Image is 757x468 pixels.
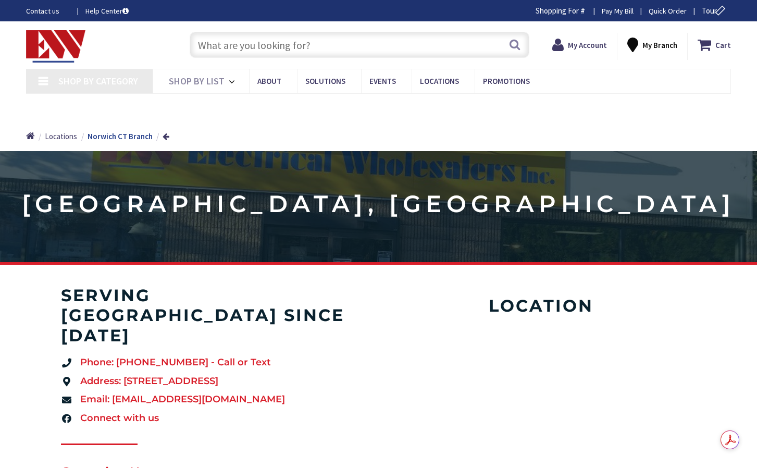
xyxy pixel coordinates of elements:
[45,131,77,142] a: Locations
[61,393,368,407] a: Email: [EMAIL_ADDRESS][DOMAIN_NAME]
[78,375,218,388] span: Address: [STREET_ADDRESS]
[257,76,281,86] span: About
[190,32,529,58] input: What are you looking for?
[715,35,731,54] strong: Cart
[85,6,129,16] a: Help Center
[305,76,345,86] span: Solutions
[698,35,731,54] a: Cart
[78,412,159,425] span: Connect with us
[649,6,687,16] a: Quick Order
[642,40,677,50] strong: My Branch
[169,75,225,87] span: Shop By List
[26,30,85,63] img: Electrical Wholesalers, Inc.
[88,131,153,141] strong: Norwich CT Branch
[58,75,138,87] span: Shop By Category
[61,375,368,388] a: Address: [STREET_ADDRESS]
[580,6,585,16] strong: #
[78,393,285,407] span: Email: [EMAIL_ADDRESS][DOMAIN_NAME]
[45,131,77,141] span: Locations
[602,6,634,16] a: Pay My Bill
[61,412,368,425] a: Connect with us
[78,356,271,370] span: Phone: [PHONE_NUMBER] - Call or Text
[26,6,69,16] a: Contact us
[536,6,579,16] span: Shopping For
[627,35,677,54] div: My Branch
[568,40,607,50] strong: My Account
[61,356,368,370] a: Phone: [PHONE_NUMBER] - Call or Text
[420,76,459,86] span: Locations
[61,286,368,346] h4: serving [GEOGRAPHIC_DATA] since [DATE]
[552,35,607,54] a: My Account
[369,76,396,86] span: Events
[399,296,684,316] h4: Location
[702,6,728,16] span: Tour
[483,76,530,86] span: Promotions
